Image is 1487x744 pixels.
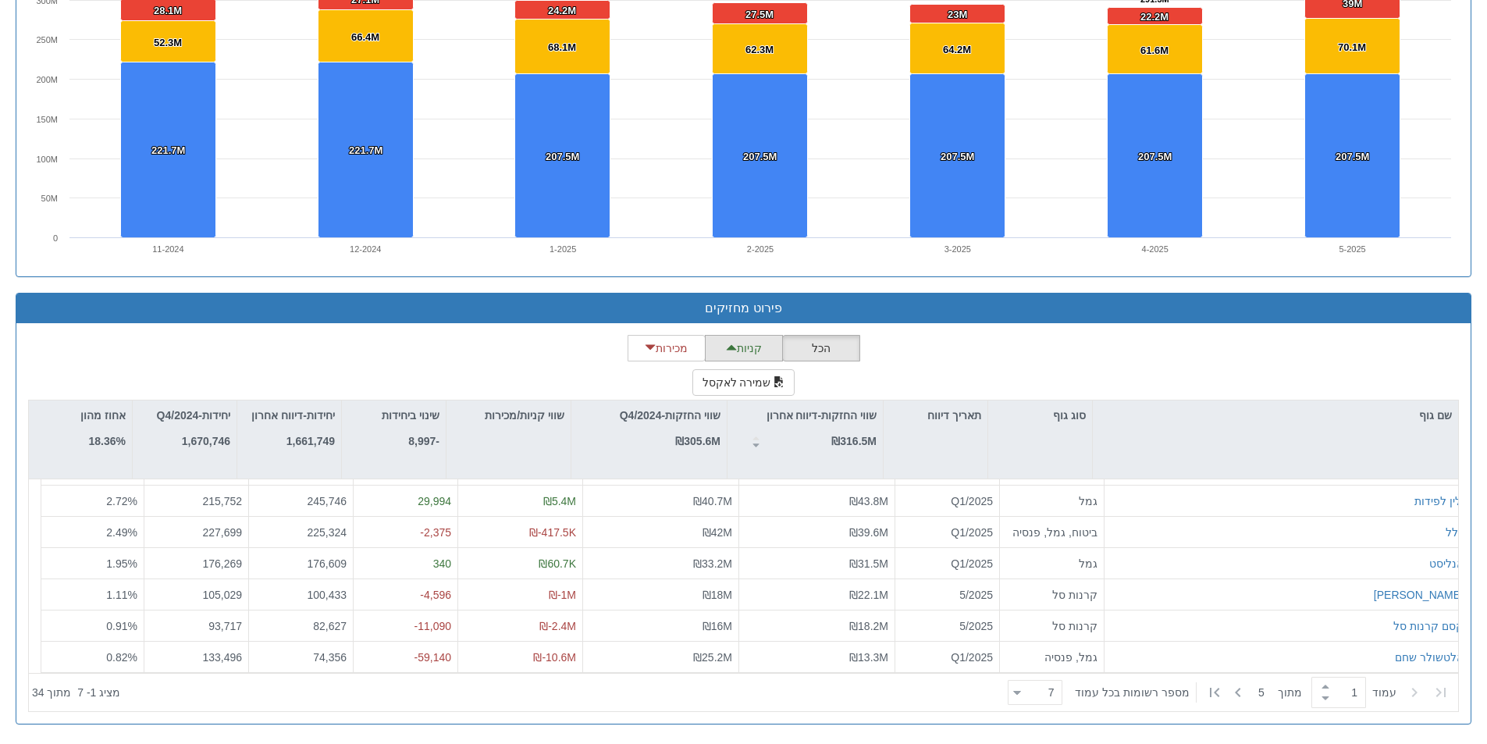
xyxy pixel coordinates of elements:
span: ₪18M [703,589,732,601]
div: 133,496 [151,650,242,665]
div: 2.72 % [48,493,137,509]
div: 2.49 % [48,525,137,540]
div: כלל [1446,525,1464,540]
tspan: 52.3M [154,37,182,48]
button: שמירה לאקסל [692,369,795,396]
text: 100M [36,155,58,164]
text: 3-2025 [944,244,971,254]
div: 176,609 [255,556,347,571]
text: 2-2025 [747,244,774,254]
button: [PERSON_NAME] [1374,587,1464,603]
div: אלטשולר שחם [1395,650,1464,665]
strong: ₪305.6M [675,435,720,447]
div: ‏ מתוך [1001,675,1455,710]
h3: פירוט מחזיקים [28,301,1459,315]
button: אנליסט [1429,556,1464,571]
div: -11,090 [360,618,451,634]
div: 1.95 % [48,556,137,571]
tspan: 23M [948,9,967,20]
tspan: 221.7M [349,144,382,156]
div: גמל, פנסיה [1006,650,1097,665]
div: 29,994 [360,493,451,509]
div: 176,269 [151,556,242,571]
div: -2,375 [360,525,451,540]
div: קרנות סל [1006,587,1097,603]
div: 0.82 % [48,650,137,665]
div: שווי קניות/מכירות [446,400,571,430]
div: 245,746 [255,493,347,509]
tspan: 28.1M [154,5,182,16]
div: תאריך דיווח [884,400,987,430]
strong: 18.36% [89,435,126,447]
strong: -8,997 [408,435,439,447]
div: ‏מציג 1 - 7 ‏ מתוך 34 [32,675,120,710]
span: 5 [1258,685,1278,700]
span: ₪13.3M [849,651,888,664]
div: 215,752 [151,493,242,509]
tspan: 66.4M [351,31,379,43]
tspan: 207.5M [941,151,974,162]
p: אחוז מהון [80,407,126,424]
div: 227,699 [151,525,242,540]
div: שם גוף [1093,400,1458,430]
tspan: 207.5M [743,151,777,162]
text: 11-2024 [152,244,183,254]
div: 340 [360,556,451,571]
text: 12-2024 [350,244,381,254]
div: 225,324 [255,525,347,540]
tspan: 68.1M [548,41,576,53]
button: ילין לפידות [1414,493,1464,509]
span: ₪60.7K [539,557,576,570]
tspan: 22.2M [1140,11,1169,23]
button: קניות [705,335,783,361]
span: ₪25.2M [693,651,732,664]
div: 5/2025 [902,618,993,634]
tspan: 221.7M [151,144,185,156]
tspan: 27.5M [745,9,774,20]
strong: ₪316.5M [831,435,877,447]
button: קסם קרנות סל [1393,618,1464,634]
span: ₪-417.5K [529,526,576,539]
span: ‏עמוד [1372,685,1396,700]
text: 200M [36,75,58,84]
strong: 1,670,746 [182,435,230,447]
div: Q1/2025 [902,525,993,540]
div: ביטוח, גמל, פנסיה [1006,525,1097,540]
text: 4-2025 [1142,244,1169,254]
tspan: 70.1M [1338,41,1366,53]
span: ₪16M [703,620,732,632]
button: הכל [782,335,860,361]
span: ₪-10.6M [533,651,576,664]
div: גמל [1006,556,1097,571]
text: 5-2025 [1339,244,1365,254]
p: שינוי ביחידות [382,407,439,424]
div: 100,433 [255,587,347,603]
div: -4,596 [360,587,451,603]
tspan: 62.3M [745,44,774,55]
div: 74,356 [255,650,347,665]
span: ₪-2.4M [539,620,576,632]
text: 1-2025 [550,244,576,254]
text: 0 [53,233,58,243]
div: גמל [1006,493,1097,509]
p: יחידות-דיווח אחרון [251,407,335,424]
span: ₪5.4M [543,495,576,507]
tspan: 207.5M [1138,151,1172,162]
div: 1.11 % [48,587,137,603]
tspan: 64.2M [943,44,971,55]
span: ₪33.2M [693,557,732,570]
div: Q1/2025 [902,493,993,509]
span: ₪31.5M [849,557,888,570]
div: 0.91 % [48,618,137,634]
span: ‏מספר רשומות בכל עמוד [1075,685,1190,700]
div: Q1/2025 [902,650,993,665]
span: ₪42M [703,526,732,539]
text: 250M [36,35,58,44]
span: ₪-1M [549,589,576,601]
div: קרנות סל [1006,618,1097,634]
div: Q1/2025 [902,556,993,571]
